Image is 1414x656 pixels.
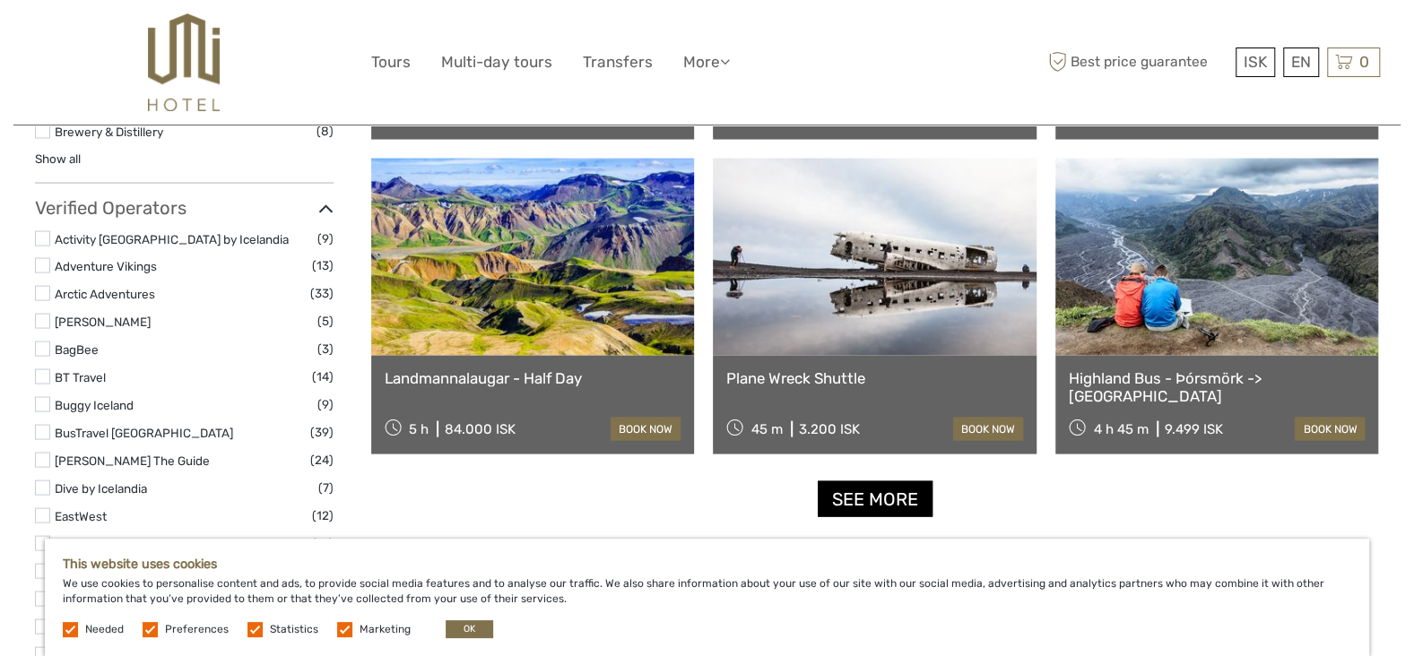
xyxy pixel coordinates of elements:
[25,31,203,46] p: We're away right now. Please check back later!
[55,537,187,551] a: Elding Adventure at Sea
[85,622,124,637] label: Needed
[317,229,334,249] span: (9)
[318,478,334,498] span: (7)
[317,121,334,142] span: (8)
[1244,53,1267,71] span: ISK
[799,421,860,437] div: 3.200 ISK
[317,339,334,359] span: (3)
[583,49,653,75] a: Transfers
[1165,421,1223,437] div: 9.499 ISK
[206,28,228,49] button: Open LiveChat chat widget
[953,418,1023,441] a: book now
[35,197,334,219] h3: Verified Operators
[611,418,681,441] a: book now
[1357,53,1372,71] span: 0
[1069,369,1366,406] a: Highland Bus - Þórsmörk -> [GEOGRAPHIC_DATA]
[55,125,163,139] a: Brewery & Distillery
[63,557,1351,572] h5: This website uses cookies
[409,421,429,437] span: 5 h
[270,622,318,637] label: Statistics
[1094,421,1149,437] span: 4 h 45 m
[35,151,81,166] a: Show all
[310,283,334,304] span: (33)
[312,533,334,554] span: (15)
[317,311,334,332] span: (5)
[1283,47,1319,77] div: EN
[751,421,783,437] span: 45 m
[55,287,155,301] a: Arctic Adventures
[55,259,157,273] a: Adventure Vikings
[55,232,289,246] a: Activity [GEOGRAPHIC_DATA] by Icelandia
[371,49,411,75] a: Tours
[45,539,1369,656] div: We use cookies to personalise content and ads, to provide social media features and to analyse ou...
[312,505,334,526] span: (12)
[317,394,334,415] span: (9)
[55,398,134,412] a: Buggy Iceland
[310,422,334,443] span: (39)
[55,509,107,523] a: EastWest
[446,620,493,638] button: OK
[683,49,730,75] a: More
[55,370,106,384] a: BT Travel
[441,49,552,75] a: Multi-day tours
[445,421,516,437] div: 84.000 ISK
[55,315,151,329] a: [PERSON_NAME]
[148,13,219,111] img: 526-1e775aa5-7374-4589-9d7e-5793fb20bdfc_logo_big.jpg
[818,481,933,518] a: See more
[312,367,334,387] span: (14)
[726,369,1023,387] a: Plane Wreck Shuttle
[360,622,411,637] label: Marketing
[55,453,210,468] a: [PERSON_NAME] The Guide
[385,369,681,387] a: Landmannalaugar - Half Day
[55,426,233,440] a: BusTravel [GEOGRAPHIC_DATA]
[1295,418,1365,441] a: book now
[55,481,147,496] a: Dive by Icelandia
[312,255,334,276] span: (13)
[165,622,229,637] label: Preferences
[55,342,99,357] a: BagBee
[310,450,334,470] span: (24)
[1044,47,1231,77] span: Best price guarantee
